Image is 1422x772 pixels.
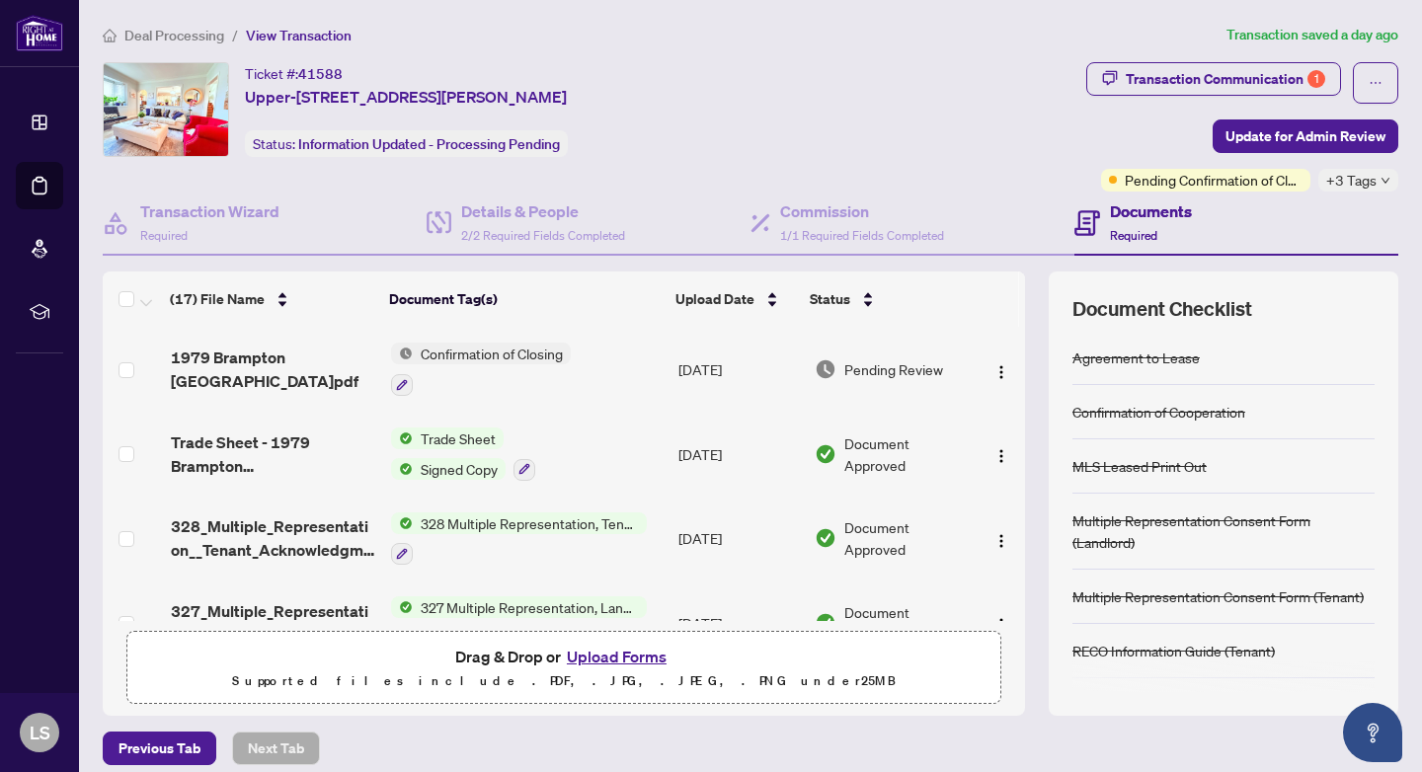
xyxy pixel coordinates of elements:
div: MLS Leased Print Out [1072,455,1207,477]
span: Previous Tab [118,733,200,764]
button: Update for Admin Review [1213,119,1398,153]
img: Document Status [815,443,836,465]
span: Document Approved [844,601,969,645]
button: Transaction Communication1 [1086,62,1341,96]
span: Drag & Drop or [455,644,672,669]
button: Status Icon327 Multiple Representation, Landlord - Acknowledgement & Consent Disclosure [391,596,647,650]
span: Pending Review [844,358,943,380]
span: home [103,29,117,42]
td: [DATE] [671,327,807,412]
button: Logo [986,353,1017,385]
div: Ticket #: [245,62,343,85]
button: Logo [986,438,1017,470]
div: Multiple Representation Consent Form (Landlord) [1072,509,1375,553]
div: 1 [1307,70,1325,88]
div: Multiple Representation Consent Form (Tenant) [1072,585,1364,607]
span: Confirmation of Closing [413,343,571,364]
div: Confirmation of Cooperation [1072,401,1245,423]
button: Logo [986,607,1017,639]
img: logo [16,15,63,51]
h4: Transaction Wizard [140,199,279,223]
img: Status Icon [391,512,413,534]
button: Status Icon328 Multiple Representation, Tenant - Acknowledgement & Consent Disclosure [391,512,647,566]
span: 328 Multiple Representation, Tenant - Acknowledgement & Consent Disclosure [413,512,647,534]
span: Document Approved [844,516,969,560]
td: [DATE] [671,412,807,497]
button: Next Tab [232,732,320,765]
button: Status IconTrade SheetStatus IconSigned Copy [391,427,535,481]
span: ellipsis [1369,76,1382,90]
span: Deal Processing [124,27,224,44]
p: Supported files include .PDF, .JPG, .JPEG, .PNG under 25 MB [139,669,988,693]
th: Upload Date [668,271,803,327]
th: (17) File Name [162,271,381,327]
span: 41588 [298,65,343,83]
span: (17) File Name [170,288,265,310]
span: Upper-[STREET_ADDRESS][PERSON_NAME] [245,85,567,109]
span: Document Approved [844,432,969,476]
span: LS [30,719,50,746]
img: Status Icon [391,458,413,480]
img: IMG-X12233342_1.jpg [104,63,228,156]
td: [DATE] [671,497,807,581]
img: Document Status [815,612,836,634]
th: Status [802,271,971,327]
img: Logo [993,617,1009,633]
span: 1/1 Required Fields Completed [780,228,944,243]
span: Status [810,288,850,310]
li: / [232,24,238,46]
img: Logo [993,448,1009,464]
button: Previous Tab [103,732,216,765]
img: Status Icon [391,343,413,364]
div: RECO Information Guide (Tenant) [1072,640,1275,661]
span: +3 Tags [1326,169,1377,192]
button: Open asap [1343,703,1402,762]
span: Upload Date [675,288,754,310]
span: Pending Confirmation of Closing [1125,169,1303,191]
span: Drag & Drop orUpload FormsSupported files include .PDF, .JPG, .JPEG, .PNG under25MB [127,632,1000,705]
td: [DATE] [671,580,807,665]
span: Required [1110,228,1157,243]
span: View Transaction [246,27,352,44]
span: 328_Multiple_Representation__Tenant_Acknowledgment___Consent_Disclosure_-_PropTx-[PERSON_NAME].pdf [171,514,375,562]
img: Status Icon [391,427,413,449]
button: Status IconConfirmation of Closing [391,343,571,396]
span: Required [140,228,188,243]
span: 327 Multiple Representation, Landlord - Acknowledgement & Consent Disclosure [413,596,647,618]
span: 1979 Brampton [GEOGRAPHIC_DATA]pdf [171,346,375,393]
th: Document Tag(s) [381,271,668,327]
div: Agreement to Lease [1072,347,1200,368]
span: Information Updated - Processing Pending [298,135,560,153]
h4: Documents [1110,199,1192,223]
span: down [1381,176,1390,186]
span: 327_Multiple_Representation__Landlord_Acknowledgment___Consent_Disclosure_-_PropTx-[PERSON_NAME].pdf [171,599,375,647]
span: Signed Copy [413,458,506,480]
img: Document Status [815,358,836,380]
span: 2/2 Required Fields Completed [461,228,625,243]
h4: Commission [780,199,944,223]
img: Document Status [815,527,836,549]
button: Upload Forms [561,644,672,669]
span: Document Checklist [1072,295,1252,323]
img: Logo [993,364,1009,380]
div: Status: [245,130,568,157]
img: Logo [993,533,1009,549]
button: Logo [986,522,1017,554]
span: Trade Sheet - 1979 Brampton [GEOGRAPHIC_DATA]pdf [171,430,375,478]
span: Trade Sheet [413,427,504,449]
article: Transaction saved a day ago [1226,24,1398,46]
span: Update for Admin Review [1225,120,1385,152]
h4: Details & People [461,199,625,223]
img: Status Icon [391,596,413,618]
div: Transaction Communication [1126,63,1325,95]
